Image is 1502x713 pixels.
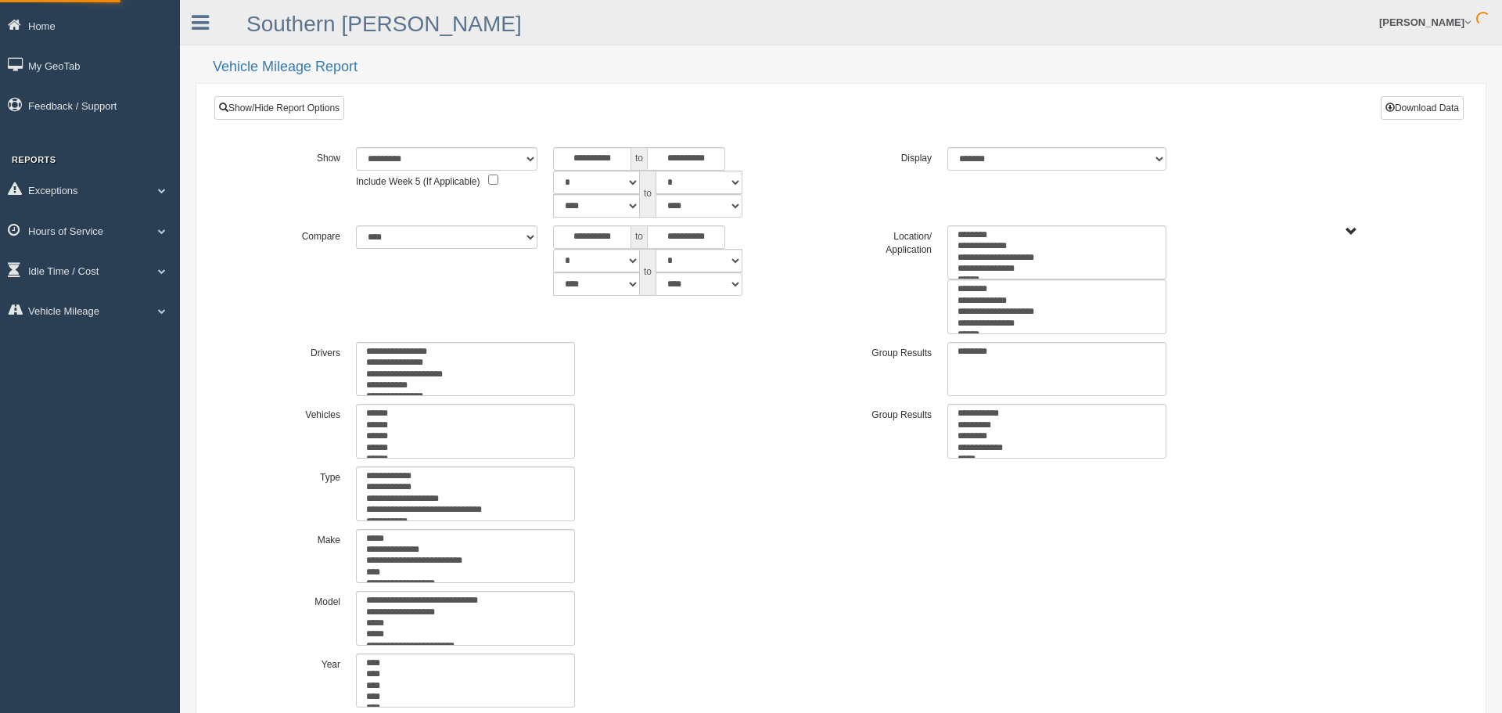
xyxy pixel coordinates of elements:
[213,59,1486,75] h2: Vehicle Mileage Report
[250,147,348,166] label: Show
[841,404,940,423] label: Group Results
[250,654,348,672] label: Year
[631,147,647,171] span: to
[250,529,348,548] label: Make
[841,147,940,166] label: Display
[640,249,656,296] span: to
[841,342,940,361] label: Group Results
[631,225,647,249] span: to
[214,96,344,120] a: Show/Hide Report Options
[356,171,480,189] label: Include Week 5 (If Applicable)
[246,12,522,36] a: Southern [PERSON_NAME]
[1381,96,1464,120] button: Download Data
[250,466,348,485] label: Type
[640,171,656,218] span: to
[841,225,940,257] label: Location/ Application
[250,342,348,361] label: Drivers
[250,591,348,610] label: Model
[250,404,348,423] label: Vehicles
[250,225,348,244] label: Compare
